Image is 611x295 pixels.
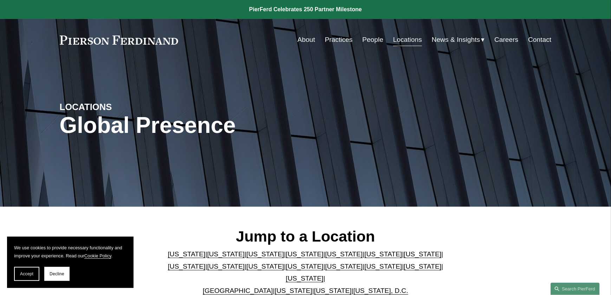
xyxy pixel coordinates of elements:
button: Accept [14,267,39,281]
a: Locations [393,33,422,46]
a: [US_STATE] [325,250,363,258]
a: People [362,33,383,46]
a: [US_STATE] [247,263,284,270]
a: Practices [325,33,353,46]
a: Search this site [551,283,600,295]
a: [US_STATE] [286,263,324,270]
a: [US_STATE] [286,250,324,258]
a: Cookie Policy [84,253,111,258]
span: Accept [20,271,33,276]
a: [US_STATE] [325,263,363,270]
a: [US_STATE], D.C. [353,287,408,294]
a: [US_STATE] [286,275,324,282]
a: [US_STATE] [207,263,245,270]
h2: Jump to a Location [162,227,449,245]
a: folder dropdown [432,33,485,46]
h4: LOCATIONS [60,101,183,113]
a: [GEOGRAPHIC_DATA] [203,287,273,294]
a: [US_STATE] [364,250,402,258]
a: Careers [494,33,518,46]
a: Contact [528,33,551,46]
a: [US_STATE] [404,250,441,258]
p: We use cookies to provide necessary functionality and improve your experience. Read our . [14,244,126,260]
a: [US_STATE] [404,263,441,270]
button: Decline [44,267,70,281]
span: Decline [50,271,64,276]
a: [US_STATE] [247,250,284,258]
section: Cookie banner [7,237,134,288]
h1: Global Presence [60,113,388,138]
span: News & Insights [432,34,480,46]
a: [US_STATE] [168,263,206,270]
a: [US_STATE] [314,287,352,294]
a: [US_STATE] [364,263,402,270]
a: [US_STATE] [207,250,245,258]
a: [US_STATE] [168,250,206,258]
a: [US_STATE] [275,287,312,294]
a: About [298,33,315,46]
